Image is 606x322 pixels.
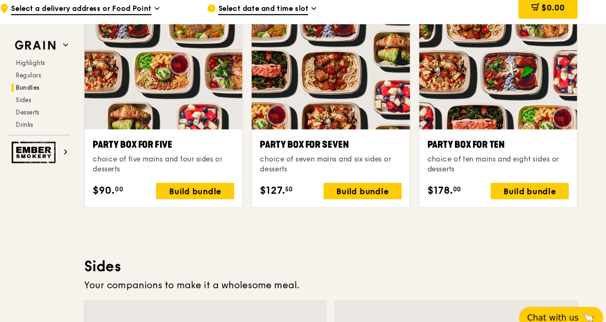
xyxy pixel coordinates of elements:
[52,95,66,102] span: Sides
[143,178,151,185] span: 00
[491,175,563,190] div: Build bundle
[48,40,92,57] img: Grain web logo
[52,118,68,125] span: Drinks
[277,133,408,147] div: Party Box for Seven
[301,178,308,185] span: 50
[239,10,322,20] span: Select date and time slot
[336,175,408,190] div: Build bundle
[48,137,92,157] img: Ember Smokery web logo
[47,10,177,20] span: Select a delivery address or Food Point
[576,294,587,306] span: 🦙
[432,175,456,189] span: $178.
[115,263,571,276] div: Your companions to make it a wholesome meal.
[277,149,408,168] div: choice of seven mains and six sides or desserts
[517,290,595,311] button: Chat with us🦙
[524,294,572,306] span: Chat with us
[432,149,563,168] div: choice of ten mains and eight sides or desserts
[123,133,254,147] div: Party Box for Five
[52,84,74,91] span: Bundles
[181,175,254,190] div: Build bundle
[538,9,559,18] span: $0.00
[123,175,143,189] span: $90.
[277,175,301,189] span: $127.
[52,107,74,114] span: Desserts
[52,61,79,68] span: Highlights
[123,149,254,168] div: choice of five mains and four sides or desserts
[115,244,571,261] h3: Sides
[456,178,464,185] span: 00
[52,73,75,79] span: Regulars
[432,133,563,147] div: Party Box for Ten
